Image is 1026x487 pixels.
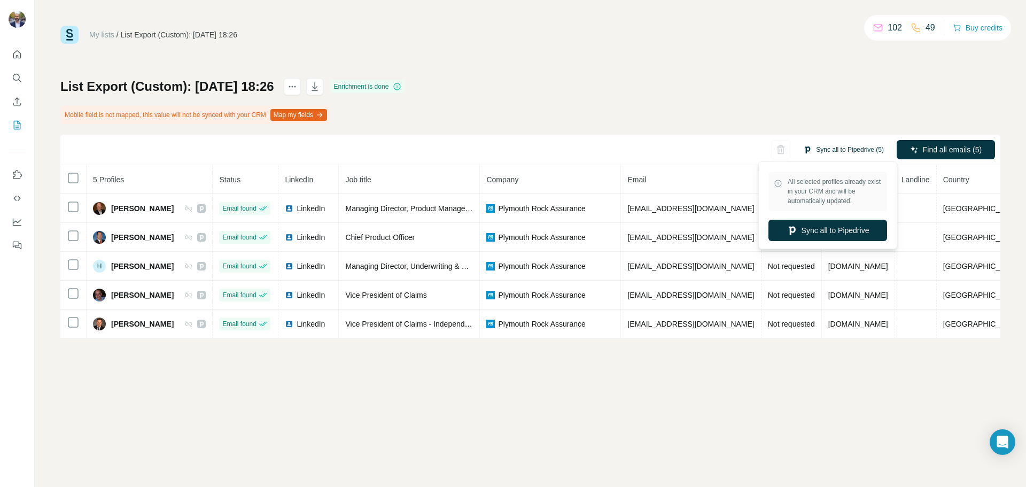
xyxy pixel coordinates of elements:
span: [PERSON_NAME] [111,261,174,272]
span: [DOMAIN_NAME] [828,291,888,299]
span: LinkedIn [297,232,325,243]
span: [EMAIL_ADDRESS][DOMAIN_NAME] [627,262,754,270]
button: Sync all to Pipedrive [768,220,887,241]
p: 102 [888,21,902,34]
span: Not requested [768,320,815,328]
span: Job title [345,175,371,184]
span: [EMAIL_ADDRESS][DOMAIN_NAME] [627,204,754,213]
button: Enrich CSV [9,92,26,111]
span: LinkedIn [285,175,313,184]
button: Buy credits [953,20,1002,35]
img: Avatar [93,202,106,215]
img: company-logo [486,233,495,242]
span: Plymouth Rock Assurance [498,232,585,243]
img: LinkedIn logo [285,204,293,213]
span: All selected profiles already exist in your CRM and will be automatically updated. [788,177,882,206]
span: [GEOGRAPHIC_DATA] [943,291,1021,299]
img: Avatar [93,289,106,302]
span: Email [627,175,646,184]
span: [PERSON_NAME] [111,203,174,214]
span: [EMAIL_ADDRESS][DOMAIN_NAME] [627,320,754,328]
span: Plymouth Rock Assurance [498,203,585,214]
span: Company [486,175,518,184]
button: My lists [9,115,26,135]
button: Sync all to Pipedrive (5) [796,142,891,158]
img: LinkedIn logo [285,262,293,270]
div: Enrichment is done [331,80,405,93]
div: H [93,260,106,273]
div: List Export (Custom): [DATE] 18:26 [121,29,237,40]
img: Avatar [93,318,106,330]
span: Plymouth Rock Assurance [498,290,585,300]
span: [DOMAIN_NAME] [828,320,888,328]
span: [GEOGRAPHIC_DATA] [943,204,1021,213]
span: [PERSON_NAME] [111,232,174,243]
span: Email found [222,319,256,329]
button: Use Surfe on LinkedIn [9,165,26,184]
span: LinkedIn [297,319,325,329]
img: Avatar [9,11,26,28]
span: Email found [222,261,256,271]
span: [GEOGRAPHIC_DATA] [943,320,1021,328]
div: Open Intercom Messenger [990,429,1015,455]
img: LinkedIn logo [285,291,293,299]
button: actions [284,78,301,95]
span: Plymouth Rock Assurance [498,261,585,272]
span: Email found [222,290,256,300]
a: My lists [89,30,114,39]
img: Surfe Logo [60,26,79,44]
span: Not requested [768,262,815,270]
span: Email found [222,233,256,242]
span: Status [219,175,240,184]
span: LinkedIn [297,261,325,272]
button: Quick start [9,45,26,64]
button: Dashboard [9,212,26,231]
li: / [116,29,119,40]
span: Not requested [768,291,815,299]
span: Managing Director, Underwriting & Product Management [345,262,533,270]
span: Chief Product Officer [345,233,415,242]
span: 5 Profiles [93,175,124,184]
span: [PERSON_NAME] [111,290,174,300]
button: Search [9,68,26,88]
span: Vice President of Claims - Independent Agency Auto Group [345,320,541,328]
span: Email found [222,204,256,213]
button: Use Surfe API [9,189,26,208]
div: Mobile field is not mapped, this value will not be synced with your CRM [60,106,329,124]
span: Vice President of Claims [345,291,426,299]
img: LinkedIn logo [285,233,293,242]
button: Feedback [9,236,26,255]
h1: List Export (Custom): [DATE] 18:26 [60,78,274,95]
span: [EMAIL_ADDRESS][DOMAIN_NAME] [627,233,754,242]
span: Country [943,175,969,184]
span: Landline [901,175,930,184]
button: Map my fields [270,109,327,121]
img: company-logo [486,204,495,213]
span: [GEOGRAPHIC_DATA] [943,262,1021,270]
img: company-logo [486,320,495,328]
span: Managing Director, Product Management [345,204,481,213]
span: Plymouth Rock Assurance [498,319,585,329]
img: Avatar [93,231,106,244]
img: LinkedIn logo [285,320,293,328]
img: company-logo [486,262,495,270]
span: [PERSON_NAME] [111,319,174,329]
img: company-logo [486,291,495,299]
span: [DOMAIN_NAME] [828,262,888,270]
span: [GEOGRAPHIC_DATA] [943,233,1021,242]
button: Find all emails (5) [897,140,995,159]
span: LinkedIn [297,290,325,300]
span: LinkedIn [297,203,325,214]
p: 49 [926,21,935,34]
span: Find all emails (5) [923,144,982,155]
span: [EMAIL_ADDRESS][DOMAIN_NAME] [627,291,754,299]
